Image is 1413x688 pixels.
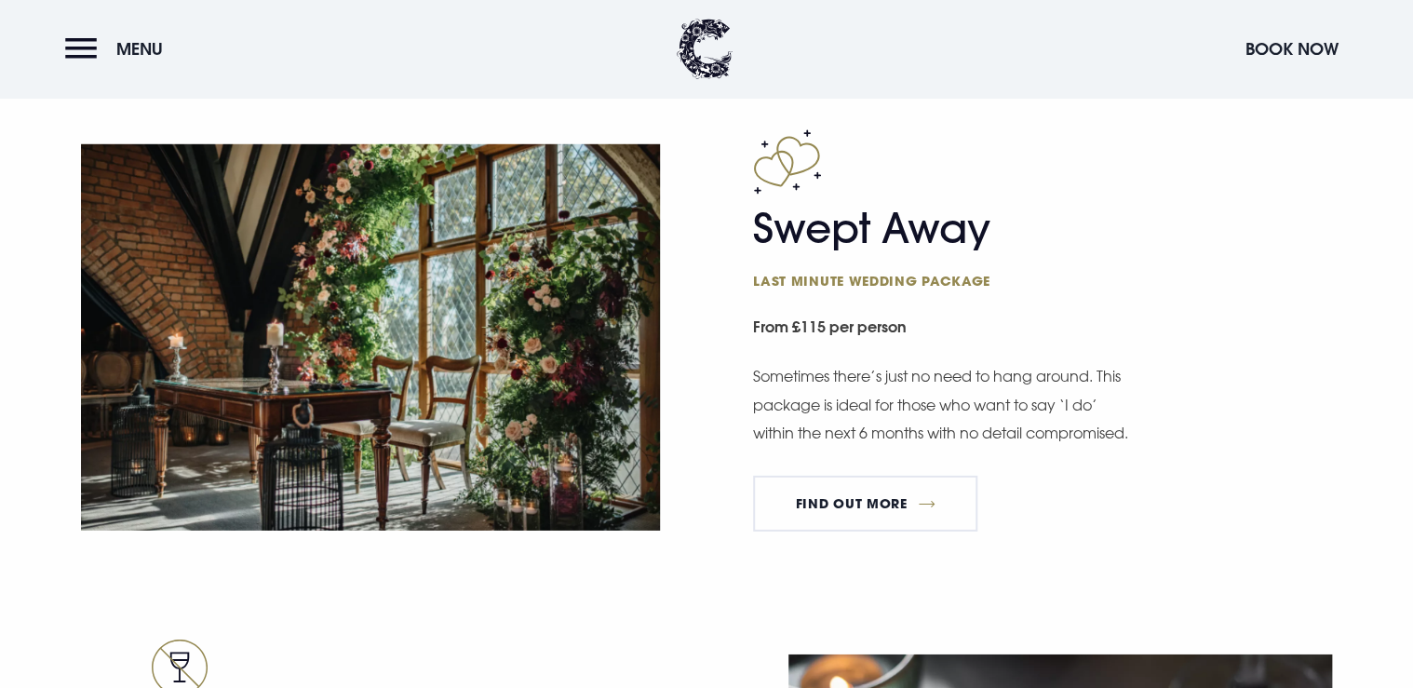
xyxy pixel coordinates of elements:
img: Block icon [753,129,821,195]
button: Menu [65,29,172,69]
span: Menu [116,38,163,60]
img: Clandeboye Lodge [677,19,733,79]
h2: Swept Away [753,204,1116,290]
img: Ceremony table beside an arched window at a Wedding Venue Northern Ireland [81,144,660,531]
span: Last minute wedding package [753,272,1116,290]
button: Book Now [1236,29,1348,69]
p: Sometimes there’s just no need to hang around. This package is ideal for those who want to say ‘I... [753,362,1135,447]
a: FIND OUT MORE [753,476,977,532]
small: From £115 per person [753,308,1332,350]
